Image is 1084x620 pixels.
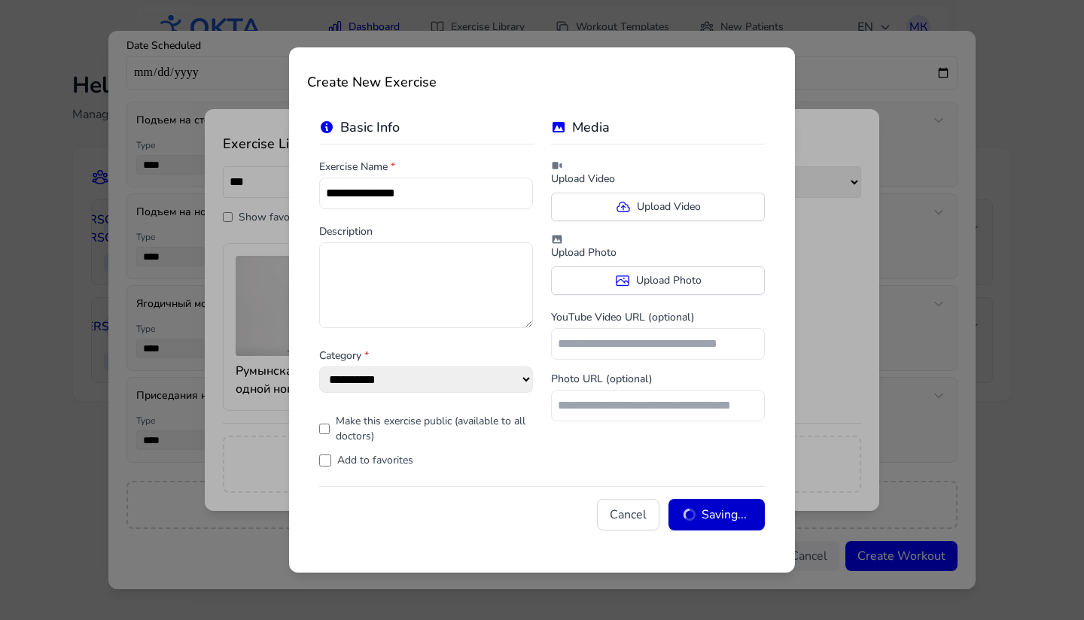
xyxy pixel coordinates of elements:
h3: Media [551,117,765,144]
label: Upload Video [551,193,765,221]
label: Photo URL (optional) [551,372,765,387]
label: Category [319,348,533,363]
label: Description [319,224,533,239]
button: Saving... [668,499,765,530]
label: Upload Photo [551,266,765,295]
label: Make this exercise public (available to all doctors) [336,414,534,444]
label: Exercise Name [319,160,533,175]
label: Upload Photo [551,233,765,260]
label: Upload Video [551,160,765,187]
h3: Basic Info [319,117,533,144]
label: YouTube Video URL (optional) [551,310,765,325]
button: Cancel [597,499,659,530]
label: Add to favorites [337,453,413,468]
h3: Create New Exercise [307,65,777,93]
